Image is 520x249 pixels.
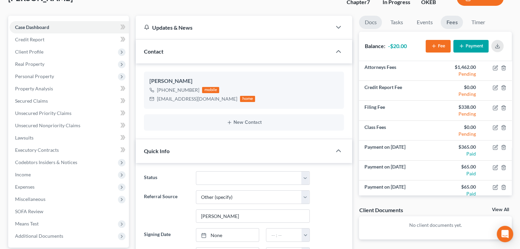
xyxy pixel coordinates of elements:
a: SOFA Review [10,205,129,218]
a: Timer [466,16,490,29]
input: -- : -- [266,229,302,241]
button: New Contact [149,120,338,125]
a: View All [492,207,509,212]
span: Means Test [15,221,39,226]
input: Other Referral Source [196,210,309,223]
span: Personal Property [15,73,54,79]
span: Quick Info [144,148,170,154]
label: Signing Date [141,228,192,242]
div: [PHONE_NUMBER] [157,87,199,93]
td: Credit Report Fee [359,81,435,101]
div: Pending [441,91,476,98]
span: Case Dashboard [15,24,49,30]
a: Fees [441,16,463,29]
div: $65.00 [441,184,476,190]
label: Referral Source [141,190,192,223]
span: Lawsuits [15,135,34,141]
a: Executory Contracts [10,144,129,156]
span: Unsecured Nonpriority Claims [15,122,80,128]
label: Status [141,171,192,185]
div: home [240,96,255,102]
div: [EMAIL_ADDRESS][DOMAIN_NAME] [157,96,237,102]
div: mobile [202,87,219,93]
a: Lawsuits [10,132,129,144]
button: Payment [453,40,489,53]
div: Client Documents [359,206,403,214]
span: Property Analysis [15,86,53,91]
a: Property Analysis [10,83,129,95]
span: Credit Report [15,36,44,42]
div: $65.00 [441,163,476,170]
span: Codebtors Insiders & Notices [15,159,77,165]
span: Secured Claims [15,98,48,104]
a: Unsecured Priority Claims [10,107,129,119]
a: Credit Report [10,33,129,46]
span: Miscellaneous [15,196,45,202]
td: Payment on [DATE] [359,160,435,180]
td: Class Fees [359,120,435,140]
span: Unsecured Priority Claims [15,110,71,116]
a: Secured Claims [10,95,129,107]
a: Tasks [385,16,408,29]
span: Income [15,172,31,177]
strong: Balance: [364,43,385,49]
div: Pending [441,111,476,117]
td: Payment on [DATE] [359,141,435,160]
div: Pending [441,131,476,137]
a: Unsecured Nonpriority Claims [10,119,129,132]
td: Payment on [DATE] [359,180,435,200]
td: Filing Fee [359,101,435,120]
span: Executory Contracts [15,147,59,153]
span: Expenses [15,184,35,190]
span: Real Property [15,61,44,67]
div: Pending [441,71,476,77]
div: $365.00 [441,144,476,150]
div: Paid [441,190,476,197]
span: Client Profile [15,49,43,55]
div: $1,462.00 [441,64,476,71]
span: Additional Documents [15,233,63,239]
a: Docs [359,16,382,29]
a: None [196,229,259,241]
p: No client documents yet. [364,222,506,229]
strong: -$20.00 [388,43,406,49]
div: Paid [441,150,476,157]
div: $0.00 [441,84,476,91]
a: Events [411,16,438,29]
span: SOFA Review [15,208,43,214]
a: Case Dashboard [10,21,129,33]
div: $0.00 [441,124,476,131]
div: Open Intercom Messenger [497,226,513,242]
div: Paid [441,170,476,177]
div: Updates & News [144,24,323,31]
td: Attorneys Fees [359,61,435,81]
span: Contact [144,48,163,55]
div: $338.00 [441,104,476,111]
button: Fee [426,40,451,53]
div: [PERSON_NAME] [149,77,338,85]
